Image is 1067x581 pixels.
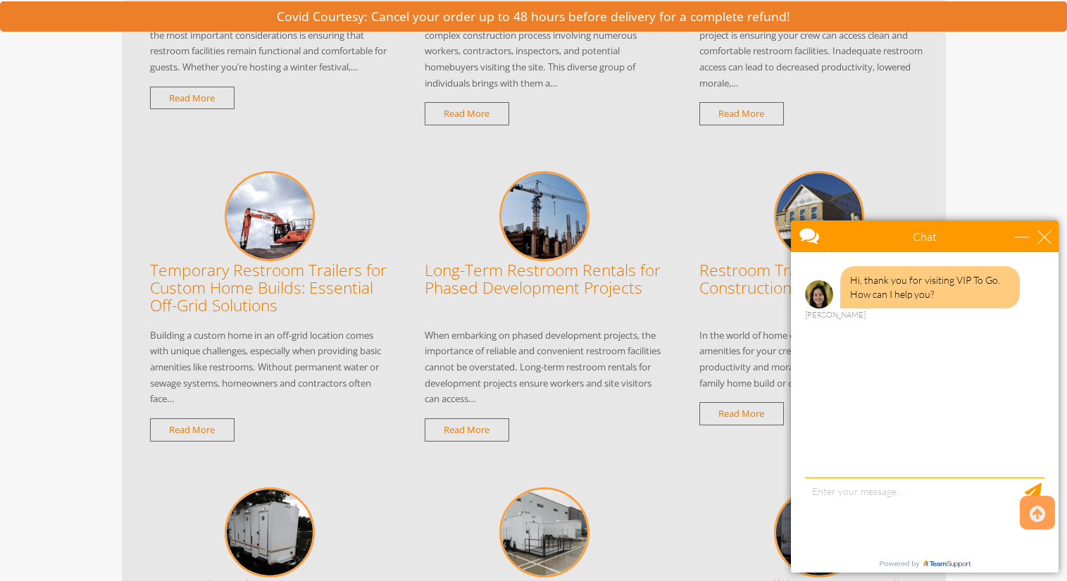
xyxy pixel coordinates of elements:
[699,327,939,392] p: In the world of home construction, providing essential amenities for your crew is crucial for mai...
[150,11,389,75] p: Winter events come with unique challenges, and one of the most important considerations is ensuri...
[425,11,664,91] p: Behind every successful housing development is a complex construction process involving numerous ...
[150,259,387,316] a: Temporary Restroom Trailers for Custom Home Builds: Essential Off-Grid Solutions
[699,102,784,125] a: Read More
[225,487,315,577] img: special event trailers from VIP TO GO
[699,402,784,425] a: Read More
[225,171,315,261] img: temporary restroom trailers assisting custom home builders
[699,11,939,91] p: One essential aspect of any remodeling or renovation project is ensuring your crew can access cle...
[774,487,864,577] img: trailer configuration by VIP TO GO
[150,418,235,442] a: Read More
[425,418,509,442] a: Read More
[425,259,661,299] a: Long-Term Restroom Rentals for Phased Development Projects
[425,327,664,407] p: When embarking on phased development projects, the importance of reliable and convenient restroom...
[425,102,509,125] a: Read More
[150,327,389,407] p: Building a custom home in an off-grid location comes with unique challenges, especially when prov...
[499,487,589,577] img: VIP TO GO providing ADA compliance for restroom trailers
[699,259,901,299] a: Restroom Trailers for Home Construction
[150,87,235,110] a: Read More
[774,171,864,261] img: construction site ready for restroom trailers for home construction
[499,171,589,261] img: site of development project that needs long-term restroom rentals
[782,212,1067,581] iframe: Live Chat Box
